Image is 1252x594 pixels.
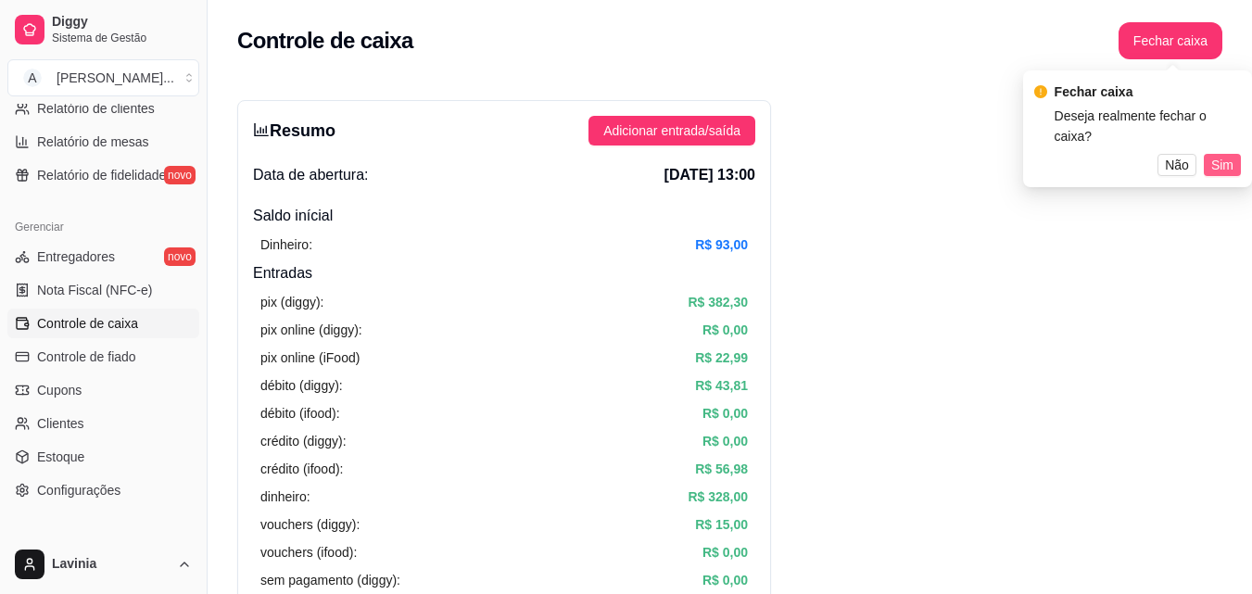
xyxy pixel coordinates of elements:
[688,487,748,507] article: R$ 328,00
[7,409,199,438] a: Clientes
[1157,154,1196,176] button: Não
[260,348,360,368] article: pix online (iFood)
[7,475,199,505] a: Configurações
[260,459,343,479] article: crédito (ifood):
[603,120,740,141] span: Adicionar entrada/saída
[7,127,199,157] a: Relatório de mesas
[695,348,748,368] article: R$ 22,99
[7,212,199,242] div: Gerenciar
[37,314,138,333] span: Controle de caixa
[695,514,748,535] article: R$ 15,00
[7,375,199,405] a: Cupons
[664,164,755,186] span: [DATE] 13:00
[52,14,192,31] span: Diggy
[253,205,755,227] h4: Saldo inícial
[37,247,115,266] span: Entregadores
[37,448,84,466] span: Estoque
[260,431,347,451] article: crédito (diggy):
[52,556,170,573] span: Lavinia
[702,431,748,451] article: R$ 0,00
[1119,22,1222,59] button: Fechar caixa
[260,570,400,590] article: sem pagamento (diggy):
[1165,155,1189,175] span: Não
[695,459,748,479] article: R$ 56,98
[37,481,120,499] span: Configurações
[702,542,748,562] article: R$ 0,00
[260,403,340,423] article: débito (ifood):
[7,275,199,305] a: Nota Fiscal (NFC-e)
[695,234,748,255] article: R$ 93,00
[37,414,84,433] span: Clientes
[1055,82,1241,102] div: Fechar caixa
[7,527,199,557] div: Diggy
[37,166,166,184] span: Relatório de fidelidade
[7,7,199,52] a: DiggySistema de Gestão
[253,121,270,138] span: bar-chart
[253,164,369,186] span: Data de abertura:
[260,514,360,535] article: vouchers (diggy):
[7,309,199,338] a: Controle de caixa
[37,348,136,366] span: Controle de fiado
[57,69,174,87] div: [PERSON_NAME] ...
[253,262,755,284] h4: Entradas
[37,381,82,399] span: Cupons
[702,320,748,340] article: R$ 0,00
[7,160,199,190] a: Relatório de fidelidadenovo
[1034,85,1047,98] span: exclamation-circle
[688,292,748,312] article: R$ 382,30
[253,118,335,144] h3: Resumo
[702,403,748,423] article: R$ 0,00
[1204,154,1241,176] button: Sim
[7,442,199,472] a: Estoque
[37,281,152,299] span: Nota Fiscal (NFC-e)
[37,133,149,151] span: Relatório de mesas
[37,99,155,118] span: Relatório de clientes
[695,375,748,396] article: R$ 43,81
[1055,106,1241,146] div: Deseja realmente fechar o caixa?
[23,69,42,87] span: A
[260,375,343,396] article: débito (diggy):
[702,570,748,590] article: R$ 0,00
[52,31,192,45] span: Sistema de Gestão
[588,116,755,145] button: Adicionar entrada/saída
[7,94,199,123] a: Relatório de clientes
[1211,155,1233,175] span: Sim
[7,542,199,587] button: Lavinia
[237,26,413,56] h2: Controle de caixa
[7,59,199,96] button: Select a team
[260,487,310,507] article: dinheiro:
[7,242,199,272] a: Entregadoresnovo
[260,292,323,312] article: pix (diggy):
[260,234,312,255] article: Dinheiro:
[260,542,357,562] article: vouchers (ifood):
[260,320,362,340] article: pix online (diggy):
[7,342,199,372] a: Controle de fiado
